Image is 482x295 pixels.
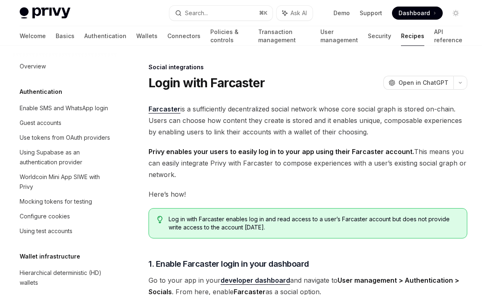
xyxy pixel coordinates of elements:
img: light logo [20,7,70,19]
div: Using Supabase as an authentication provider [20,147,113,167]
span: is a sufficiently decentralized social network whose core social graph is stored on-chain. Users ... [149,103,467,138]
button: Ask AI [277,6,313,20]
a: Security [368,26,391,46]
a: Basics [56,26,74,46]
a: Farcaster [149,105,180,113]
a: Guest accounts [13,116,118,130]
a: Support [360,9,382,17]
a: Connectors [167,26,200,46]
a: Transaction management [258,26,311,46]
a: Dashboard [392,7,443,20]
span: This means you can easily integrate Privy with Farcaster to compose experiences with a user’s exi... [149,146,467,180]
a: Wallets [136,26,158,46]
span: Dashboard [399,9,430,17]
button: Open in ChatGPT [383,76,453,90]
span: Log in with Farcaster enables log in and read access to a user’s Farcaster account but does not p... [169,215,459,231]
span: Ask AI [291,9,307,17]
button: Toggle dark mode [449,7,462,20]
h5: Wallet infrastructure [20,252,80,261]
button: Search...⌘K [169,6,273,20]
a: Policies & controls [210,26,248,46]
h5: Authentication [20,87,62,97]
h1: Login with Farcaster [149,75,265,90]
span: Here’s how! [149,188,467,200]
span: Open in ChatGPT [399,79,448,87]
a: Worldcoin Mini App SIWE with Privy [13,170,118,194]
a: API reference [434,26,462,46]
a: Recipes [401,26,424,46]
a: Enable SMS and WhatsApp login [13,101,118,116]
a: Authentication [84,26,126,46]
a: Configure cookies [13,209,118,224]
a: Using Supabase as an authentication provider [13,145,118,170]
div: Search... [185,8,208,18]
div: Social integrations [149,63,467,71]
svg: Tip [157,216,163,223]
div: Guest accounts [20,118,61,128]
div: Configure cookies [20,211,70,221]
div: Hierarchical deterministic (HD) wallets [20,268,113,288]
a: developer dashboard [221,276,290,285]
div: Mocking tokens for testing [20,197,92,206]
div: Overview [20,61,46,71]
a: Overview [13,59,118,74]
div: Worldcoin Mini App SIWE with Privy [20,172,113,192]
a: Hierarchical deterministic (HD) wallets [13,265,118,290]
a: User management [320,26,358,46]
a: Use tokens from OAuth providers [13,130,118,145]
span: ⌘ K [259,10,268,16]
strong: Privy enables your users to easily log in to your app using their Farcaster account. [149,147,414,156]
a: Welcome [20,26,46,46]
div: Enable SMS and WhatsApp login [20,103,108,113]
a: Mocking tokens for testing [13,194,118,209]
a: Using test accounts [13,224,118,238]
div: Using test accounts [20,226,72,236]
div: Use tokens from OAuth providers [20,133,110,143]
a: Demo [333,9,350,17]
span: 1. Enable Farcaster login in your dashboard [149,258,309,270]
